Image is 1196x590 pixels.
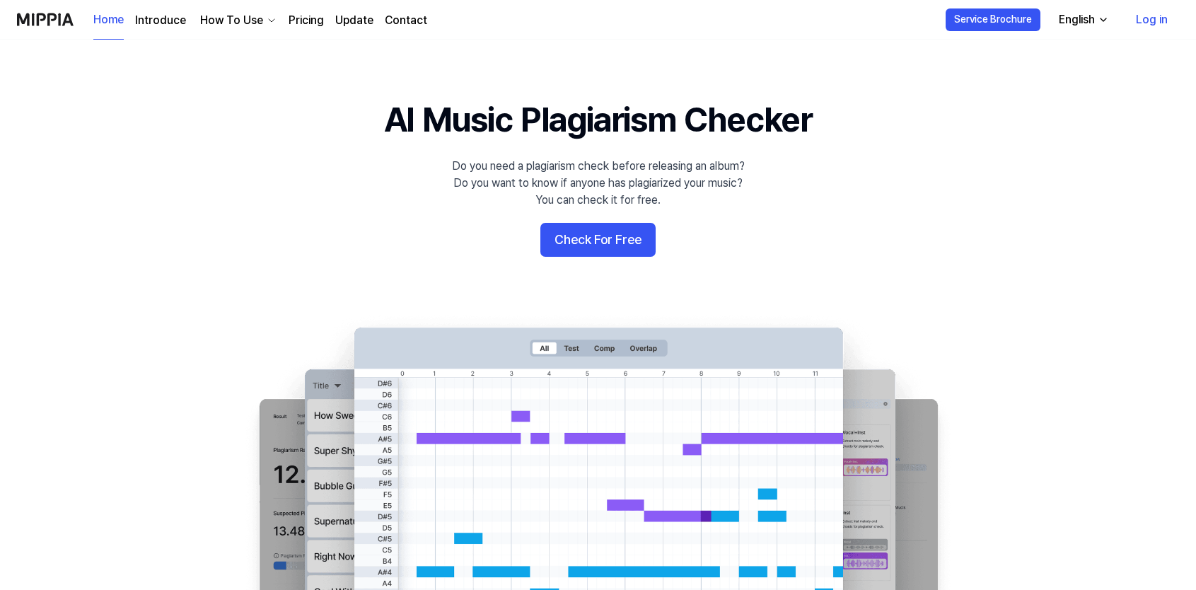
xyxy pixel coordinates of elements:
[1047,6,1117,34] button: English
[946,8,1040,31] button: Service Brochure
[385,12,427,29] a: Contact
[540,223,656,257] button: Check For Free
[289,12,324,29] a: Pricing
[452,158,745,209] div: Do you need a plagiarism check before releasing an album? Do you want to know if anyone has plagi...
[1056,11,1098,28] div: English
[384,96,812,144] h1: AI Music Plagiarism Checker
[197,12,277,29] button: How To Use
[335,12,373,29] a: Update
[93,1,124,40] a: Home
[197,12,266,29] div: How To Use
[135,12,186,29] a: Introduce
